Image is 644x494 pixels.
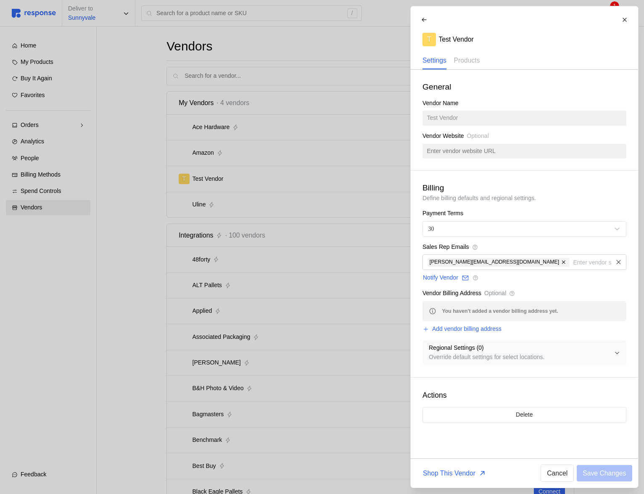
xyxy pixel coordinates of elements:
p: Products [454,55,480,66]
p: Add vendor billing address [432,325,501,334]
div: Vendor Name [422,99,626,111]
p: Notify Vendor [423,273,458,283]
p: Shop This Vendor [423,468,475,478]
span: Optional [467,132,488,141]
span: [PERSON_NAME][EMAIL_ADDRESS][DOMAIN_NAME] [429,258,559,267]
p: Define billing defaults and regional settings. [422,194,626,203]
button: Shop This Vendor [417,465,492,482]
button: Delete [422,407,626,423]
h3: Billing [422,182,626,194]
p: Payment Terms [422,209,463,218]
p: T [427,34,431,45]
p: Regional Settings ( 0 ) [429,343,614,353]
p: Optional [484,289,506,298]
h3: General [422,82,626,93]
p: Vendor Billing Address [422,289,481,298]
p: Delete [516,410,533,420]
button: Cancel [541,465,574,482]
p: Cancel [547,468,567,478]
div: Vendor Website [422,132,626,144]
input: Enter vendor sales rep email [573,258,611,267]
button: Add vendor billing address [422,324,502,334]
p: Sales Rep Emails [422,243,469,252]
div: 30 [428,225,434,233]
span: You haven't added a vendor billing address yet. [442,307,558,315]
p: Test Vendor [438,34,473,45]
p: Actions [422,389,626,402]
button: Notify Vendor [422,273,470,283]
button: Regional Settings (0)Override default settings for select locations. [423,341,626,365]
p: Settings [422,55,446,66]
p: Override default settings for select locations. [429,353,614,362]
